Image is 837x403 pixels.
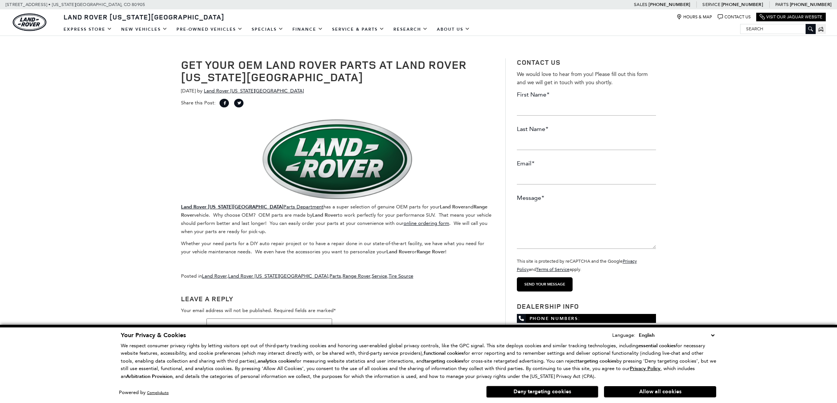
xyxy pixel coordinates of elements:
h3: Dealership Info [517,303,656,310]
button: Deny targeting cookies [486,386,598,398]
span: by [197,88,202,94]
span: Required fields are marked [274,308,336,313]
strong: Land Rover [312,212,338,219]
a: ComplyAuto [147,390,169,395]
button: Allow all cookies [604,386,716,397]
span: Sales [634,2,647,7]
label: First Name [517,91,549,99]
strong: essential cookies [638,342,676,349]
strong: analytics cookies [258,358,295,364]
a: Range Rover [343,273,370,279]
a: [PHONE_NUMBER] [721,1,763,7]
a: Land Rover [US_STATE][GEOGRAPHIC_DATA] [59,12,229,21]
a: Specials [247,23,288,36]
label: Email [517,159,534,168]
h1: Get Your OEM Land Rover Parts at Land Rover [US_STATE][GEOGRAPHIC_DATA] [181,58,494,83]
label: Message [517,194,544,202]
h3: Leave a Reply [181,295,494,303]
a: [STREET_ADDRESS] • [US_STATE][GEOGRAPHIC_DATA], CO 80905 [6,2,145,7]
strong: Land Rover [386,248,412,255]
div: Powered by [119,390,169,395]
a: Service [372,273,387,279]
span: Phone Numbers: [517,314,656,323]
span: Your Privacy & Cookies [121,331,186,339]
a: land-rover [13,13,46,31]
a: Parts [329,273,341,279]
a: EXPRESS STORE [59,23,117,36]
span: [DATE] [181,88,196,94]
strong: targeting cookies [577,358,616,364]
a: Research [389,23,432,36]
p: We respect consumer privacy rights by letting visitors opt out of third-party tracking cookies an... [121,342,716,381]
strong: targeting cookies [424,358,463,364]
a: Tire Source [389,273,413,279]
a: Privacy Policy [630,366,660,371]
a: [PHONE_NUMBER] [649,1,690,7]
input: Send your message [517,277,573,291]
img: Land Rover [13,13,46,31]
span: Your email address will not be published. [181,308,272,313]
div: Language: [612,333,635,338]
strong: Land Rover [US_STATE][GEOGRAPHIC_DATA] [181,204,283,210]
a: Hours & Map [677,14,712,20]
nav: Main Navigation [59,23,475,36]
span: Parts [775,2,789,7]
strong: Range Rover [417,248,445,255]
a: Contact Us [718,14,751,20]
a: New Vehicles [117,23,172,36]
a: Land Rover [US_STATE][GEOGRAPHIC_DATA] [204,88,304,94]
a: Land Rover [202,273,227,279]
p: has a super selection of genuine OEM parts for your and vehicle. Why choose OEM? OEM parts are ma... [181,203,494,236]
span: Land Rover [US_STATE][GEOGRAPHIC_DATA] [64,12,224,21]
span: Service [702,2,720,7]
strong: Land Rover [440,204,465,210]
input: Search [741,24,815,33]
a: Terms of Service [536,267,570,272]
small: This site is protected by reCAPTCHA and the Google and apply. [517,259,637,272]
label: Last Name [517,125,548,133]
div: Posted in , , , , , [181,272,494,280]
select: Language Select [637,331,716,339]
img: Genuine OEM Land Rover parts and accessories for sale Colorado Springs [263,119,412,199]
div: Share this Post: [181,99,494,111]
a: About Us [432,23,475,36]
span: We would love to hear from you! Please fill out this form and we will get in touch with you shortly. [517,71,648,86]
a: Finance [288,23,328,36]
strong: Arbitration Provision [126,373,172,380]
h3: Contact Us [517,58,656,67]
strong: functional cookies [424,350,464,357]
a: Visit Our Jaguar Website [760,14,822,20]
a: online ordering form [404,220,449,226]
a: Service & Parts [328,23,389,36]
u: Privacy Policy [630,365,660,372]
p: Whether your need parts for a DIY auto repair project or to have a repair done in our state-of-th... [181,239,494,256]
a: Land Rover [US_STATE][GEOGRAPHIC_DATA] [228,273,328,279]
a: Pre-Owned Vehicles [172,23,247,36]
a: [PHONE_NUMBER] [790,1,831,7]
a: Land Rover [US_STATE][GEOGRAPHIC_DATA]Parts Department [181,204,324,210]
